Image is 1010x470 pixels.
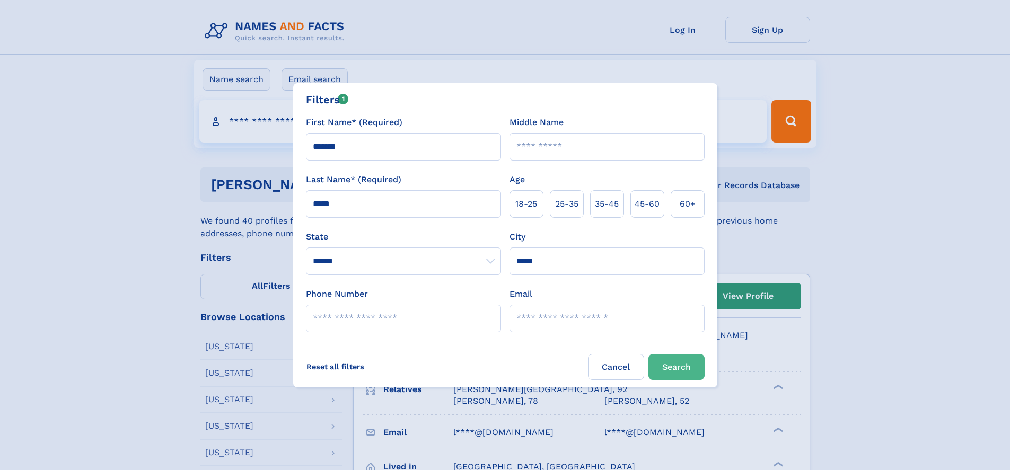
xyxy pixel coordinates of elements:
span: 18‑25 [515,198,537,210]
label: Phone Number [306,288,368,300]
label: First Name* (Required) [306,116,402,129]
label: State [306,230,501,243]
button: Search [648,354,705,380]
span: 45‑60 [635,198,660,210]
label: Age [510,173,525,186]
label: City [510,230,525,243]
div: Filters [306,92,349,108]
label: Last Name* (Required) [306,173,401,186]
label: Cancel [588,354,644,380]
span: 25‑35 [555,198,578,210]
label: Email [510,288,532,300]
span: 60+ [680,198,696,210]
label: Middle Name [510,116,564,129]
span: 35‑45 [595,198,619,210]
label: Reset all filters [300,354,371,379]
